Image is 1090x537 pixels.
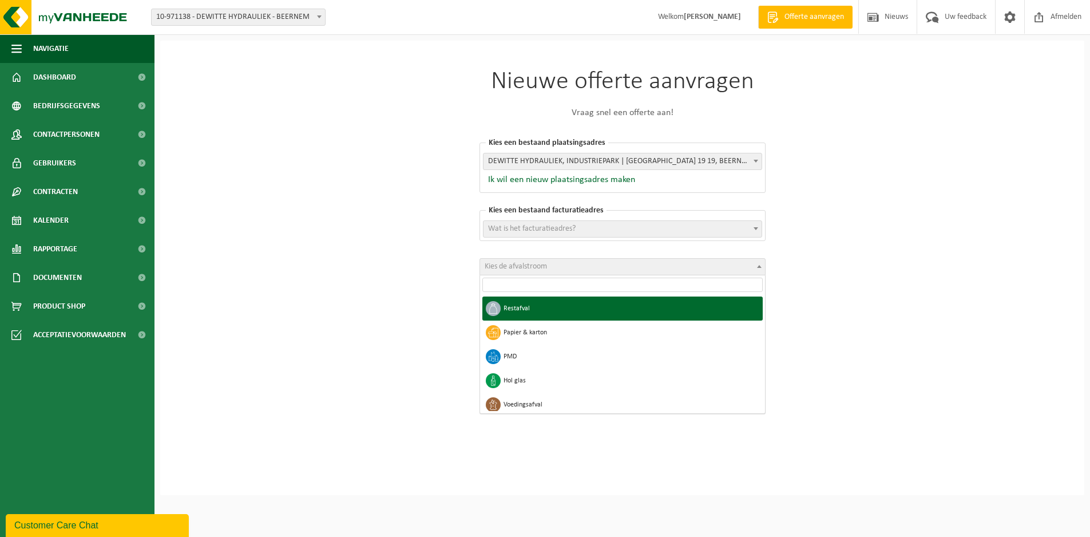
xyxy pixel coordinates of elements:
[33,321,126,349] span: Acceptatievoorwaarden
[758,6,853,29] a: Offerte aanvragen
[483,153,762,170] span: DEWITTE HYDRAULIEK, INDUSTRIEPARK | INDUSTRIEPARK NOORD 19 19, BEERNEM - 01-020381
[152,9,325,25] span: 10-971138 - DEWITTE HYDRAULIEK - BEERNEM
[483,174,635,185] button: Ik wil een nieuw plaatsingsadres maken
[485,262,547,271] span: Kies de afvalstroom
[33,292,85,321] span: Product Shop
[33,177,78,206] span: Contracten
[479,106,766,120] p: Vraag snel een offerte aan!
[684,13,741,21] strong: [PERSON_NAME]
[33,235,77,263] span: Rapportage
[486,139,608,147] span: Kies een bestaand plaatsingsadres
[33,120,100,149] span: Contactpersonen
[33,149,76,177] span: Gebruikers
[504,329,756,336] span: Papier & karton
[486,206,607,215] span: Kies een bestaand facturatieadres
[504,401,756,408] span: Voedingsafval
[504,377,756,384] span: Hol glas
[782,11,847,23] span: Offerte aanvragen
[488,224,576,233] span: Wat is het facturatieadres?
[483,153,762,169] span: DEWITTE HYDRAULIEK, INDUSTRIEPARK | INDUSTRIEPARK NOORD 19 19, BEERNEM - 01-020381
[479,69,766,94] h1: Nieuwe offerte aanvragen
[151,9,326,26] span: 10-971138 - DEWITTE HYDRAULIEK - BEERNEM
[6,512,191,537] iframe: chat widget
[504,353,756,360] span: PMD
[33,63,76,92] span: Dashboard
[33,206,69,235] span: Kalender
[504,305,756,312] span: Restafval
[33,34,69,63] span: Navigatie
[33,92,100,120] span: Bedrijfsgegevens
[33,263,82,292] span: Documenten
